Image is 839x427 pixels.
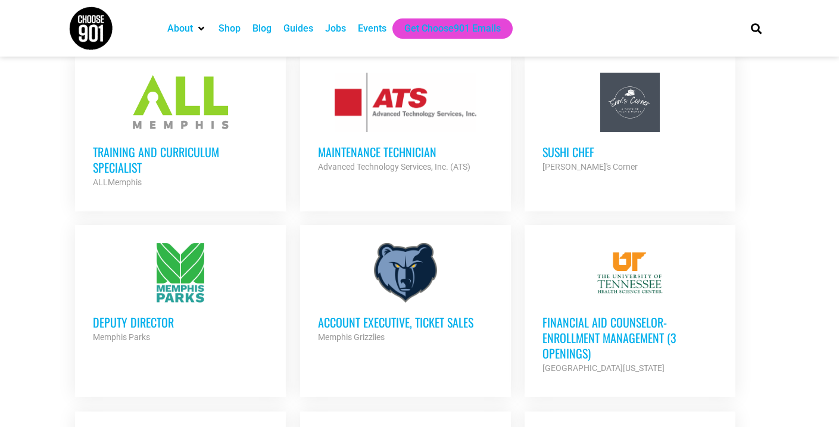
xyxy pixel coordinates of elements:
h3: Deputy Director [93,314,268,330]
div: Search [746,18,766,38]
h3: Financial Aid Counselor-Enrollment Management (3 Openings) [542,314,718,361]
a: Sushi Chef [PERSON_NAME]'s Corner [525,55,735,192]
a: Get Choose901 Emails [404,21,501,36]
a: Maintenance Technician Advanced Technology Services, Inc. (ATS) [300,55,511,192]
h3: Account Executive, Ticket Sales [318,314,493,330]
strong: Memphis Grizzlies [318,332,385,342]
a: Financial Aid Counselor-Enrollment Management (3 Openings) [GEOGRAPHIC_DATA][US_STATE] [525,225,735,393]
a: Deputy Director Memphis Parks [75,225,286,362]
a: Guides [283,21,313,36]
h3: Maintenance Technician [318,144,493,160]
strong: Memphis Parks [93,332,150,342]
a: Jobs [325,21,346,36]
strong: Advanced Technology Services, Inc. (ATS) [318,162,470,172]
h3: Sushi Chef [542,144,718,160]
a: Account Executive, Ticket Sales Memphis Grizzlies [300,225,511,362]
strong: [GEOGRAPHIC_DATA][US_STATE] [542,363,665,373]
strong: [PERSON_NAME]'s Corner [542,162,638,172]
a: Events [358,21,386,36]
a: Training and Curriculum Specialist ALLMemphis [75,55,286,207]
a: Shop [219,21,241,36]
nav: Main nav [161,18,731,39]
a: Blog [252,21,272,36]
div: About [161,18,213,39]
a: About [167,21,193,36]
strong: ALLMemphis [93,177,142,187]
h3: Training and Curriculum Specialist [93,144,268,175]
